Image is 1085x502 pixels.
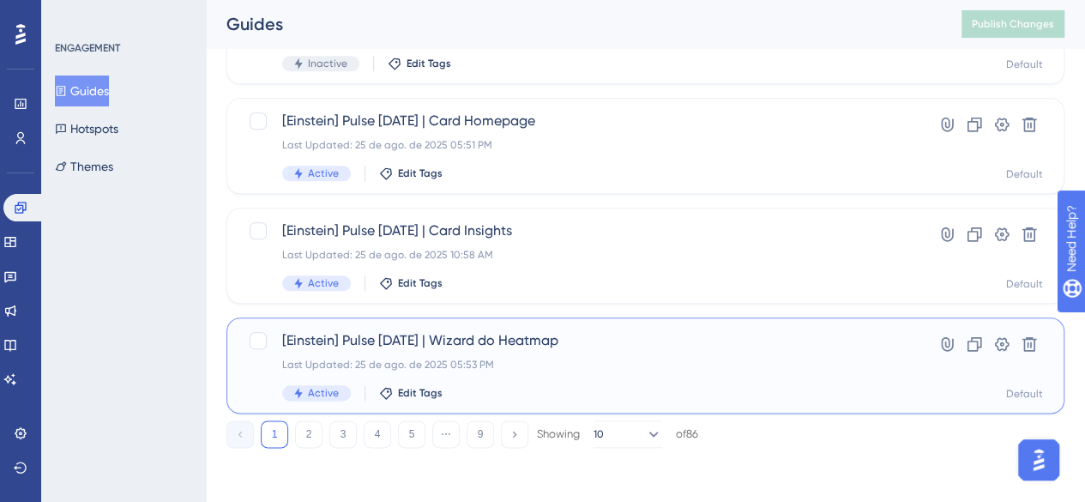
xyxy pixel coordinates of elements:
[282,138,871,152] div: Last Updated: 25 de ago. de 2025 05:51 PM
[308,166,339,180] span: Active
[961,10,1064,38] button: Publish Changes
[467,420,494,448] button: 9
[226,12,919,36] div: Guides
[1006,277,1043,291] div: Default
[407,57,451,70] span: Edit Tags
[364,420,391,448] button: 4
[398,166,443,180] span: Edit Tags
[282,111,871,131] span: [Einstein] Pulse [DATE] | Card Homepage
[282,221,871,241] span: [Einstein] Pulse [DATE] | Card Insights
[398,420,425,448] button: 5
[379,166,443,180] button: Edit Tags
[537,426,580,442] div: Showing
[1006,57,1043,71] div: Default
[676,426,698,442] div: of 86
[308,386,339,400] span: Active
[308,276,339,290] span: Active
[55,113,118,144] button: Hotspots
[379,386,443,400] button: Edit Tags
[308,57,347,70] span: Inactive
[972,17,1054,31] span: Publish Changes
[398,386,443,400] span: Edit Tags
[1013,434,1064,486] iframe: UserGuiding AI Assistant Launcher
[295,420,322,448] button: 2
[55,76,109,106] button: Guides
[379,276,443,290] button: Edit Tags
[432,420,460,448] button: ⋯
[594,420,662,448] button: 10
[282,248,871,262] div: Last Updated: 25 de ago. de 2025 10:58 AM
[282,330,871,351] span: [Einstein] Pulse [DATE] | Wizard do Heatmap
[1006,387,1043,401] div: Default
[594,427,604,441] span: 10
[1006,167,1043,181] div: Default
[55,41,120,55] div: ENGAGEMENT
[261,420,288,448] button: 1
[388,57,451,70] button: Edit Tags
[398,276,443,290] span: Edit Tags
[329,420,357,448] button: 3
[282,358,871,372] div: Last Updated: 25 de ago. de 2025 05:53 PM
[40,4,107,25] span: Need Help?
[55,151,113,182] button: Themes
